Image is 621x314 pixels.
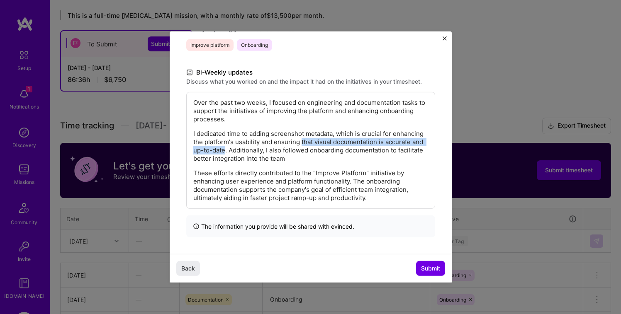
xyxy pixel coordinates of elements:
span: Improve platform [186,39,234,51]
span: Onboarding [237,39,272,51]
p: Over the past two weeks, I focused on engineering and documentation tasks to support the initiati... [193,99,428,123]
button: Close [443,36,447,45]
label: Initiatives help clients understand the main areas where you dedicated your time. You can edit by... [186,17,435,33]
i: icon DocumentBlack [186,68,193,77]
p: These efforts directly contributed to the "Improve Platform" initiative by enhancing user experie... [193,169,428,202]
button: Submit [416,261,445,276]
span: Submit [421,264,440,273]
button: Back [176,261,200,276]
label: Discuss what you worked on and the impact it had on the initiatives in your timesheet. [186,77,435,85]
p: I dedicated time to adding screenshot metadata, which is crucial for enhancing the platform's usa... [193,130,428,163]
i: icon InfoBlack [193,222,200,231]
div: The information you provide will be shared with evinced . [186,215,435,237]
span: Back [181,264,195,273]
label: Bi-Weekly updates [186,68,435,77]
